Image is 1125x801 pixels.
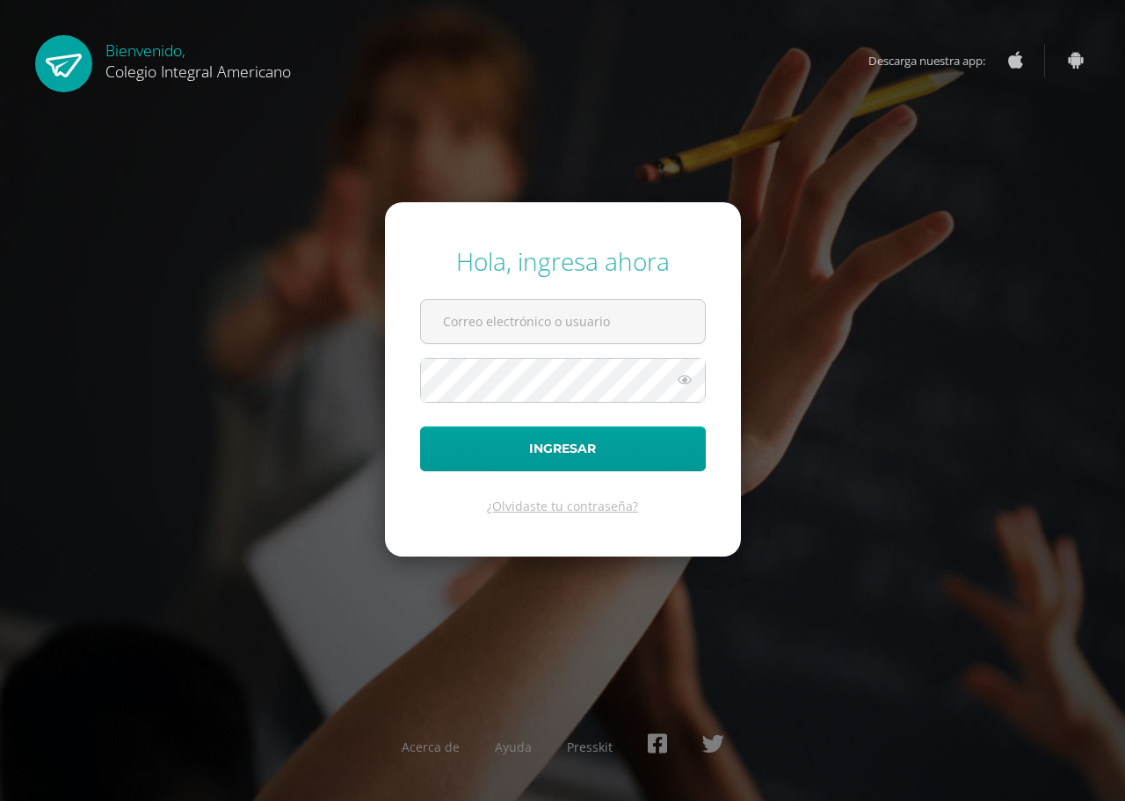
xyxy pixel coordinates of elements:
[868,44,1003,77] span: Descarga nuestra app:
[420,426,706,471] button: Ingresar
[420,244,706,278] div: Hola, ingresa ahora
[487,498,638,514] a: ¿Olvidaste tu contraseña?
[402,739,460,755] a: Acerca de
[495,739,532,755] a: Ayuda
[105,35,291,82] div: Bienvenido,
[105,61,291,82] span: Colegio Integral Americano
[421,300,705,343] input: Correo electrónico o usuario
[567,739,613,755] a: Presskit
